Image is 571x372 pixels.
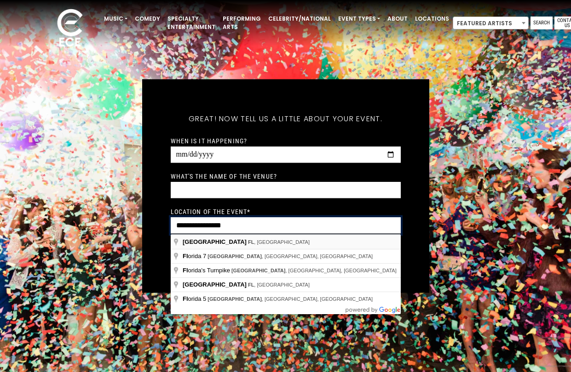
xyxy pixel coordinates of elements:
[183,295,208,302] span: orida 5
[219,11,265,35] a: Performing Arts
[248,282,310,287] span: , [GEOGRAPHIC_DATA]
[47,6,93,51] img: ece_new_logo_whitev2-1.png
[384,11,411,27] a: About
[171,172,277,180] label: What's the name of the venue?
[231,268,397,273] span: , [GEOGRAPHIC_DATA], [GEOGRAPHIC_DATA]
[183,281,247,288] span: [GEOGRAPHIC_DATA]
[208,254,262,259] span: [GEOGRAPHIC_DATA]
[208,296,373,302] span: , [GEOGRAPHIC_DATA], [GEOGRAPHIC_DATA]
[183,253,208,259] span: orida 7
[335,11,384,27] a: Event Types
[248,239,310,245] span: , [GEOGRAPHIC_DATA]
[208,254,373,259] span: , [GEOGRAPHIC_DATA], [GEOGRAPHIC_DATA]
[183,295,188,302] span: Fl
[265,11,335,27] a: Celebrity/National
[183,238,247,245] span: [GEOGRAPHIC_DATA]
[164,11,219,35] a: Specialty Entertainment
[453,17,529,29] span: Featured Artists
[411,11,453,27] a: Locations
[231,268,286,273] span: [GEOGRAPHIC_DATA]
[183,253,188,259] span: Fl
[183,267,231,274] span: orida's Turnpike
[131,11,164,27] a: Comedy
[248,282,254,287] span: FL
[453,17,528,30] span: Featured Artists
[208,296,262,302] span: [GEOGRAPHIC_DATA]
[248,239,254,245] span: FL
[171,208,251,216] label: Location of the event
[183,267,188,274] span: Fl
[171,137,248,145] label: When is it happening?
[100,11,131,27] a: Music
[531,17,553,29] a: Search
[171,102,401,135] h5: Great! Now tell us a little about your event.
